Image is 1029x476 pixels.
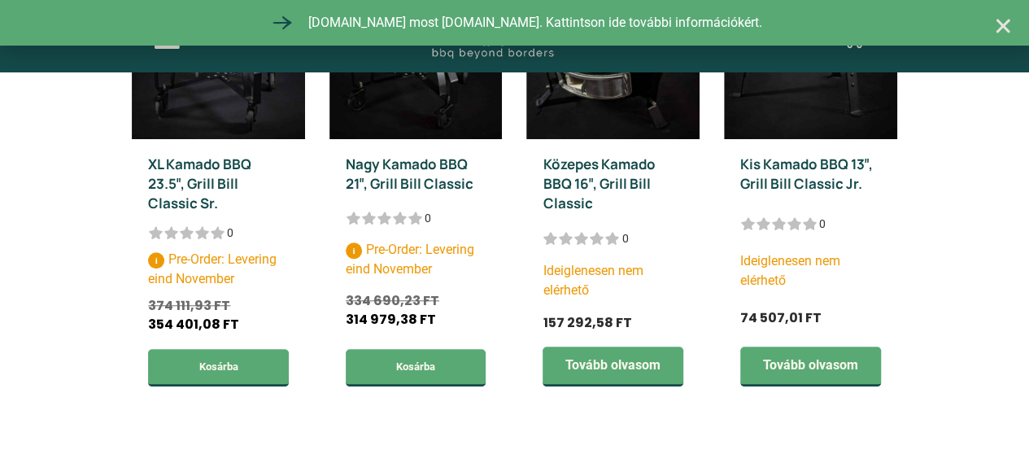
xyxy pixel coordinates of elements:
p: Pre-Order: Levering eind November [148,250,289,289]
a: “Közepes Kamado BBQ 16", Grill Bill Classic” termékről több információ [543,347,683,386]
div: 0 [227,225,233,241]
span: 314 979,38 Ft [346,310,436,329]
div: 0 [621,230,628,247]
a: Nagy Kamado BBQ 21″, Grill Bill Classic [346,155,473,193]
a: [DOMAIN_NAME] most [DOMAIN_NAME]. Kattintson ide további információkért. [268,8,762,37]
a: Kosárba: “Nagy Kamado BBQ 21", Grill Bill Classic” [346,349,486,386]
a: “Kis Kamado BBQ 13", Grill Bill Classic Jr.” termékről több információ [740,347,881,386]
span: 334 690,23 Ft [346,291,439,310]
div: 0 [425,210,431,226]
span: 157 292,58 Ft [543,313,631,332]
span: 354 401,08 Ft [148,315,239,334]
a: Kosárba: “XL Kamado BBQ 23.5", Grill Bill Classic Sr.” [148,349,289,386]
a: Közepes Kamado BBQ 16″, Grill Bill Classic [543,155,655,212]
a: Kis Kamado BBQ 13″, Grill Bill Classic Jr. [740,155,873,193]
span: [DOMAIN_NAME] most [DOMAIN_NAME]. Kattintson ide további információkért. [304,13,762,33]
a: XL Kamado BBQ 23.5″, Grill Bill Classic Sr. [148,155,251,212]
p: Ideiglenesen nem elérhető [740,251,881,290]
div: 0 [819,216,826,232]
p: Pre-Order: Levering eind November [346,240,486,279]
a: Close [993,16,1013,36]
span: 374 111,93 Ft [148,296,230,315]
p: Ideiglenesen nem elérhető [543,261,683,300]
span: 74 507,01 Ft [740,308,822,327]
